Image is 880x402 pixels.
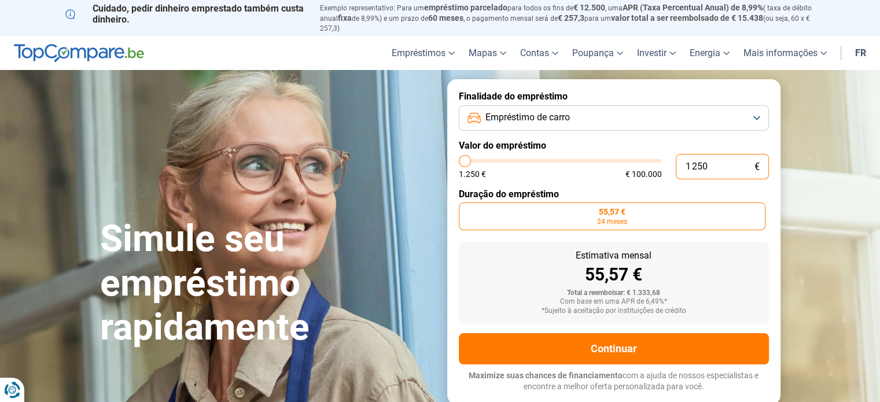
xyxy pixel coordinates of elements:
a: Contas [513,36,565,70]
a: Empréstimos [385,36,462,70]
font: com a ajuda de nossos especialistas e encontre a melhor oferta personalizada para você. [524,371,759,392]
font: Maximize suas chances de financiamento [469,371,623,380]
font: € 257,3 [558,13,584,23]
font: Empréstimos [392,47,445,58]
font: Mapas [469,47,497,58]
button: Continuar [459,333,769,364]
font: 24 meses [597,217,627,226]
font: empréstimo parcelado [424,3,507,12]
a: Poupança [565,36,630,70]
a: Investir [630,36,683,70]
a: fr [848,36,873,70]
font: valor total a ser reembolsado de € 15.438 [611,13,763,23]
font: Total a reembolsar: € 1.333,68 [567,289,660,297]
font: Mais informações [743,47,818,58]
font: Valor do empréstimo [459,140,546,151]
font: Continuar [591,342,637,355]
font: Simule seu empréstimo rapidamente [100,217,310,349]
font: Duração do empréstimo [459,189,559,200]
font: Empréstimo de carro [485,112,570,123]
font: para todos os fins de [507,4,573,12]
font: ( taxa de débito anual [320,4,812,23]
font: Finalidade do empréstimo [459,91,568,102]
img: TopCompare [14,44,144,62]
font: , uma [605,4,623,12]
font: , o pagamento mensal será de [463,14,558,23]
font: Investir [637,47,667,58]
font: Estimativa mensal [576,250,651,261]
font: Exemplo representativo: Para um [320,4,424,12]
font: Poupança [572,47,614,58]
font: 60 meses [428,13,463,23]
font: fixa [338,13,352,23]
font: para um [584,14,611,23]
font: Energia [690,47,720,58]
font: *Sujeito à aceitação por instituições de crédito [542,307,686,315]
font: Com base em uma APR de 6,49%* [560,297,667,305]
a: Energia [683,36,737,70]
font: fr [855,47,866,58]
font: Cuidado, pedir dinheiro emprestado também custa dinheiro. [93,3,304,25]
button: Empréstimo de carro [459,105,769,131]
font: € [754,161,760,172]
font: Contas [520,47,549,58]
a: Mais informações [737,36,834,70]
font: 1.250 € [459,169,486,179]
font: € 100.000 [625,169,662,179]
font: € 12.500 [573,3,605,12]
a: Mapas [462,36,513,70]
font: 55,57 € [585,264,642,285]
font: APR (Taxa Percentual Anual) de 8,99% [623,3,763,12]
font: de 8,99%) e um prazo de [352,14,428,23]
font: 55,57 € [599,207,625,216]
font: (ou seja, 60 x € 257,3) [320,14,810,32]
